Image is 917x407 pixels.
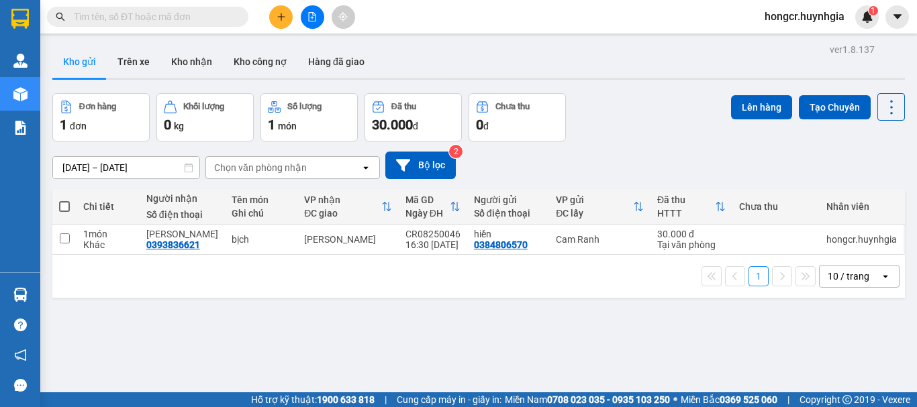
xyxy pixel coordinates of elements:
[278,121,297,131] span: món
[269,5,293,29] button: plus
[828,270,869,283] div: 10 / trang
[547,394,670,405] strong: 0708 023 035 - 0935 103 250
[79,102,116,111] div: Đơn hàng
[74,9,232,24] input: Tìm tên, số ĐT hoặc mã đơn
[13,54,28,68] img: warehouse-icon
[885,5,909,29] button: caret-down
[657,229,726,239] div: 30.000 đ
[160,46,223,78] button: Kho nhận
[146,229,218,239] div: quỳnh chi
[52,46,107,78] button: Kho gửi
[232,208,291,219] div: Ghi chú
[174,121,184,131] span: kg
[549,189,650,225] th: Toggle SortBy
[183,102,224,111] div: Khối lượng
[731,95,792,119] button: Lên hàng
[277,12,286,21] span: plus
[268,117,275,133] span: 1
[14,318,27,331] span: question-circle
[317,394,375,405] strong: 1900 633 818
[826,234,897,245] div: hongcr.huynhgia
[413,121,418,131] span: đ
[304,194,381,205] div: VP nhận
[146,209,218,220] div: Số điện thoại
[476,117,483,133] span: 0
[251,392,375,407] span: Hỗ trợ kỹ thuật:
[232,194,291,205] div: Tên món
[214,161,307,174] div: Chọn văn phòng nhận
[297,46,375,78] button: Hàng đã giao
[260,93,358,141] button: Số lượng1món
[891,11,904,23] span: caret-down
[869,6,878,15] sup: 1
[505,392,670,407] span: Miền Nam
[146,239,200,250] div: 0393836621
[304,208,381,219] div: ĐC giao
[861,11,873,23] img: icon-new-feature
[842,395,852,404] span: copyright
[14,349,27,361] span: notification
[405,194,450,205] div: Mã GD
[880,271,891,282] svg: open
[754,8,855,25] span: hongcr.huynhgia
[871,6,875,15] span: 1
[469,93,566,141] button: Chưa thu0đ
[405,239,461,250] div: 16:30 [DATE]
[474,208,542,219] div: Số điện thoại
[650,189,732,225] th: Toggle SortBy
[556,234,644,245] div: Cam Ranh
[301,5,324,29] button: file-add
[13,121,28,135] img: solution-icon
[474,229,542,239] div: hiền
[657,208,715,219] div: HTTT
[53,157,199,178] input: Select a date range.
[83,239,133,250] div: Khác
[156,93,254,141] button: Khối lượng0kg
[556,208,633,219] div: ĐC lấy
[297,189,399,225] th: Toggle SortBy
[397,392,501,407] span: Cung cấp máy in - giấy in:
[405,229,461,239] div: CR08250046
[360,162,371,173] svg: open
[70,121,87,131] span: đơn
[60,117,67,133] span: 1
[11,9,29,29] img: logo-vxr
[56,12,65,21] span: search
[304,234,392,245] div: [PERSON_NAME]
[332,5,355,29] button: aim
[681,392,777,407] span: Miền Bắc
[787,392,789,407] span: |
[164,117,171,133] span: 0
[338,12,348,21] span: aim
[372,117,413,133] span: 30.000
[495,102,530,111] div: Chưa thu
[449,145,463,158] sup: 2
[405,208,450,219] div: Ngày ĐH
[385,152,456,179] button: Bộ lọc
[385,392,387,407] span: |
[556,194,633,205] div: VP gửi
[52,93,150,141] button: Đơn hàng1đơn
[83,201,133,212] div: Chi tiết
[107,46,160,78] button: Trên xe
[720,394,777,405] strong: 0369 525 060
[799,95,871,119] button: Tạo Chuyến
[13,87,28,101] img: warehouse-icon
[307,12,317,21] span: file-add
[673,397,677,402] span: ⚪️
[474,194,542,205] div: Người gửi
[657,194,715,205] div: Đã thu
[365,93,462,141] button: Đã thu30.000đ
[399,189,467,225] th: Toggle SortBy
[391,102,416,111] div: Đã thu
[474,239,528,250] div: 0384806570
[14,379,27,392] span: message
[749,266,769,286] button: 1
[13,288,28,302] img: warehouse-icon
[223,46,297,78] button: Kho công nợ
[83,229,133,239] div: 1 món
[483,121,489,131] span: đ
[657,239,726,250] div: Tại văn phòng
[287,102,322,111] div: Số lượng
[146,193,218,204] div: Người nhận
